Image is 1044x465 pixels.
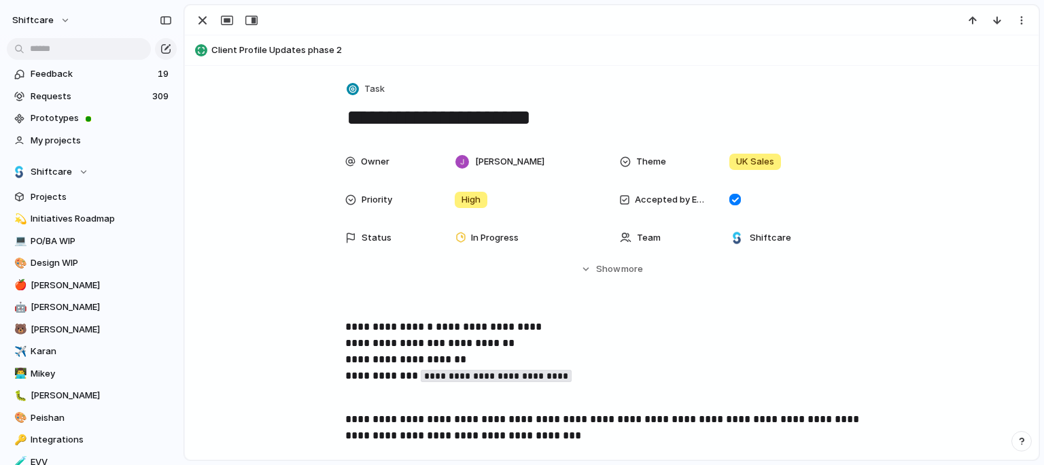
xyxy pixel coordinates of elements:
div: 👨‍💻 [14,366,24,381]
span: Design WIP [31,256,172,270]
button: ✈️ [12,345,26,358]
div: 🍎 [14,277,24,293]
span: Karan [31,345,172,358]
div: 🐛 [14,388,24,404]
a: ✈️Karan [7,341,177,362]
a: My projects [7,131,177,151]
span: Team [637,231,661,245]
a: 💻PO/BA WIP [7,231,177,252]
a: Feedback19 [7,64,177,84]
a: 👨‍💻Mikey [7,364,177,384]
a: Requests309 [7,86,177,107]
a: 🐻[PERSON_NAME] [7,320,177,340]
div: 💫 [14,211,24,227]
span: Theme [636,155,666,169]
span: Task [364,82,385,96]
span: Feedback [31,67,154,81]
span: Shiftcare [750,231,791,245]
a: 🐛[PERSON_NAME] [7,385,177,406]
span: [PERSON_NAME] [31,323,172,337]
div: 💻 [14,233,24,249]
span: Peishan [31,411,172,425]
a: Projects [7,187,177,207]
button: Client Profile Updates phase 2 [191,39,1032,61]
button: 👨‍💻 [12,367,26,381]
span: 309 [152,90,171,103]
span: [PERSON_NAME] [31,300,172,314]
button: shiftcare [6,10,77,31]
span: Initiatives Roadmap [31,212,172,226]
span: In Progress [471,231,519,245]
a: 🎨Design WIP [7,253,177,273]
button: Showmore [345,257,878,281]
div: 🐻 [14,322,24,337]
button: 🐛 [12,389,26,402]
span: High [462,193,481,207]
span: Accepted by Engineering [635,193,707,207]
button: 🍎 [12,279,26,292]
button: 💫 [12,212,26,226]
span: Requests [31,90,148,103]
span: Priority [362,193,392,207]
span: Mikey [31,367,172,381]
a: 🎨Peishan [7,408,177,428]
a: Prototypes [7,108,177,128]
div: ✈️ [14,344,24,360]
a: 🔑Integrations [7,430,177,450]
span: Prototypes [31,111,172,125]
button: Task [344,80,389,99]
span: Show [596,262,621,276]
span: shiftcare [12,14,54,27]
span: more [621,262,643,276]
button: Shiftcare [7,162,177,182]
span: [PERSON_NAME] [31,279,172,292]
span: Projects [31,190,172,204]
a: 🍎[PERSON_NAME] [7,275,177,296]
button: 🎨 [12,256,26,270]
span: Integrations [31,433,172,447]
button: 🎨 [12,411,26,425]
button: 💻 [12,235,26,248]
span: [PERSON_NAME] [475,155,544,169]
span: [PERSON_NAME] [31,389,172,402]
span: UK Sales [736,155,774,169]
button: 🔑 [12,433,26,447]
span: Status [362,231,391,245]
span: My projects [31,134,172,148]
div: 🎨 [14,256,24,271]
button: 🤖 [12,300,26,314]
div: 🤖 [14,300,24,315]
div: 🔑 [14,432,24,448]
span: 19 [158,67,171,81]
span: Owner [361,155,389,169]
span: Client Profile Updates phase 2 [211,44,1032,57]
div: 🎨 [14,410,24,426]
span: PO/BA WIP [31,235,172,248]
a: 💫Initiatives Roadmap [7,209,177,229]
span: Shiftcare [31,165,72,179]
a: 🤖[PERSON_NAME] [7,297,177,317]
button: 🐻 [12,323,26,337]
